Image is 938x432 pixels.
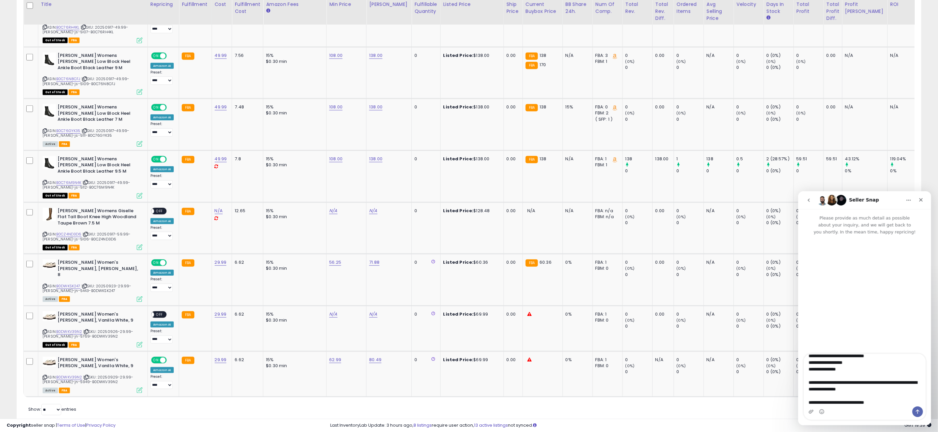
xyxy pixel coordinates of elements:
[798,191,931,425] iframe: Intercom live chat
[507,53,518,59] div: 0.00
[677,1,701,15] div: Ordered Items
[595,59,617,65] div: FBM: 1
[797,266,806,271] small: (0%)
[737,1,761,8] div: Velocity
[58,311,138,325] b: [PERSON_NAME] Women's [PERSON_NAME], Vanilla White, 9
[266,259,321,265] div: 15%
[43,259,142,301] div: ASIN:
[677,116,704,122] div: 0
[43,296,58,302] span: All listings currently available for purchase on Amazon
[329,1,363,8] div: Min Price
[677,65,704,71] div: 0
[235,208,258,214] div: 12.65
[677,266,686,271] small: (0%)
[266,59,321,65] div: $0.30 min
[737,110,746,116] small: (0%)
[625,220,652,226] div: 0
[19,4,30,14] img: Profile image for PJ
[443,1,501,8] div: Listed Price
[69,193,80,199] span: FBA
[414,156,435,162] div: 0
[797,104,823,110] div: 0
[235,311,258,317] div: 6.62
[507,311,518,317] div: 0.00
[540,104,546,110] span: 138
[677,104,704,110] div: 0
[150,114,174,120] div: Amazon AI
[215,311,227,318] a: 29.99
[43,311,142,347] div: ASIN:
[677,214,686,219] small: (0%)
[566,311,587,317] div: 0%
[43,208,142,250] div: ASIN:
[595,104,617,110] div: FBA: 0
[43,231,131,241] span: | SKU: 20250917-59.99-[PERSON_NAME]-js-5106-B0CZ4ND3D6
[43,89,68,95] span: All listings that are currently out of stock and unavailable for purchase on Amazon
[595,110,617,116] div: FBM: 2
[56,374,82,380] a: B0DWKV39N2
[797,59,806,64] small: (0%)
[59,296,70,302] span: FBA
[329,52,343,59] a: 108.00
[443,104,474,110] b: Listed Price:
[707,259,729,265] div: N/A
[182,311,194,319] small: FBA
[737,104,764,110] div: 0
[566,1,590,15] div: BB Share 24h.
[266,53,321,59] div: 15%
[59,141,70,147] span: FBA
[767,59,776,64] small: (0%)
[4,3,17,15] button: go back
[737,259,764,265] div: 0
[443,104,499,110] div: $138.00
[166,157,176,162] span: OFF
[166,260,176,266] span: OFF
[797,53,823,59] div: 0
[43,53,142,94] div: ASIN:
[58,156,138,176] b: [PERSON_NAME] Womens [PERSON_NAME] Low Block Heel Ankle Boot Black Leather 9.5 M
[43,1,142,43] div: ASIN:
[152,260,160,266] span: ON
[526,259,538,267] small: FBA
[797,110,806,116] small: (0%)
[767,53,794,59] div: 0 (0%)
[526,104,538,111] small: FBA
[215,104,227,110] a: 49.99
[767,259,794,265] div: 0 (0%)
[329,156,343,162] a: 108.00
[595,156,617,162] div: FBA: 1
[10,218,16,223] button: Upload attachment
[58,53,138,73] b: [PERSON_NAME] Womens [PERSON_NAME] Low Block Heel Ankle Boot Black Leather 9 M
[527,208,535,214] span: N/A
[235,104,258,110] div: 7.48
[57,422,85,428] a: Terms of Use
[595,116,617,122] div: ( SFP: 1 )
[625,214,635,219] small: (0%)
[845,104,882,110] div: N/A
[826,1,839,22] div: Total Profit Diff.
[655,156,669,162] div: 138.00
[625,168,652,174] div: 0
[595,1,620,15] div: Num of Comp.
[369,311,377,318] a: N/A
[86,422,116,428] a: Privacy Policy
[58,104,138,124] b: [PERSON_NAME] Womens [PERSON_NAME] Low Block Heel Ankle Boot Black Leather 7 M
[56,283,81,289] a: B0DWKSK247
[21,218,26,223] button: Emoji picker
[826,53,837,59] div: 0.00
[797,1,821,15] div: Total Profit
[625,65,652,71] div: 0
[266,311,321,317] div: 15%
[235,53,258,59] div: 7.56
[443,208,474,214] b: Listed Price:
[677,220,704,226] div: 0
[150,63,174,69] div: Amazon AI
[507,208,518,214] div: 0.00
[329,208,337,214] a: N/A
[28,4,39,14] img: Profile image for Georgie
[443,208,499,214] div: $128.48
[152,53,160,59] span: ON
[767,15,771,21] small: Days In Stock.
[566,259,587,265] div: 0%
[707,208,729,214] div: N/A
